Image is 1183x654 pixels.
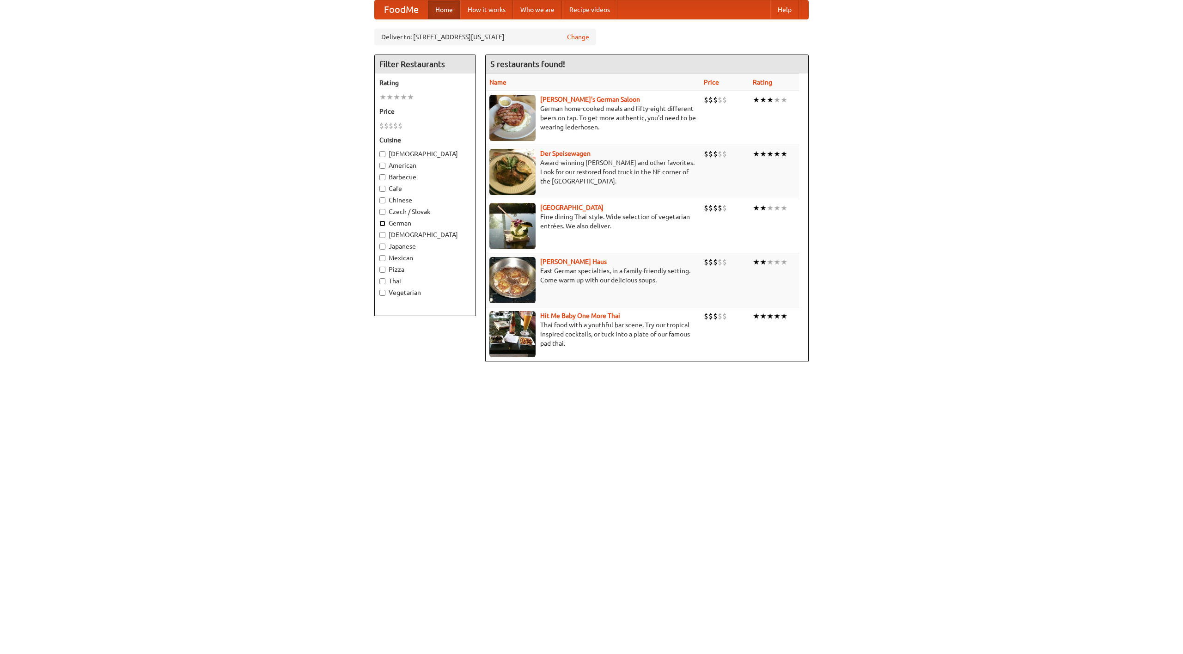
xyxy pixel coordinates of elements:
div: Deliver to: [STREET_ADDRESS][US_STATE] [374,29,596,45]
a: Name [489,79,506,86]
a: Rating [753,79,772,86]
a: Der Speisewagen [540,150,591,157]
ng-pluralize: 5 restaurants found! [490,60,565,68]
li: ★ [781,257,787,267]
li: $ [722,149,727,159]
li: ★ [781,203,787,213]
li: ★ [753,257,760,267]
label: Chinese [379,196,471,205]
label: Thai [379,276,471,286]
label: Vegetarian [379,288,471,297]
li: $ [708,203,713,213]
li: $ [704,149,708,159]
li: ★ [393,92,400,102]
input: Barbecue [379,174,385,180]
li: $ [718,311,722,321]
li: ★ [767,95,774,105]
li: $ [722,95,727,105]
li: ★ [774,95,781,105]
h4: Filter Restaurants [375,55,476,73]
li: ★ [386,92,393,102]
img: babythai.jpg [489,311,536,357]
li: $ [704,311,708,321]
label: Cafe [379,184,471,193]
label: [DEMOGRAPHIC_DATA] [379,230,471,239]
label: [DEMOGRAPHIC_DATA] [379,149,471,159]
input: Chinese [379,197,385,203]
li: ★ [774,257,781,267]
input: German [379,220,385,226]
li: $ [379,121,384,131]
li: $ [713,149,718,159]
a: Change [567,32,589,42]
li: $ [708,311,713,321]
li: ★ [760,149,767,159]
img: speisewagen.jpg [489,149,536,195]
li: ★ [774,311,781,321]
li: ★ [760,203,767,213]
p: German home-cooked meals and fifty-eight different beers on tap. To get more authentic, you'd nee... [489,104,696,132]
li: ★ [781,311,787,321]
h5: Price [379,107,471,116]
a: Hit Me Baby One More Thai [540,312,620,319]
a: Price [704,79,719,86]
li: $ [722,257,727,267]
li: $ [722,203,727,213]
li: $ [708,257,713,267]
label: Czech / Slovak [379,207,471,216]
li: ★ [753,311,760,321]
a: FoodMe [375,0,428,19]
img: esthers.jpg [489,95,536,141]
label: Japanese [379,242,471,251]
li: ★ [400,92,407,102]
li: $ [384,121,389,131]
li: $ [708,95,713,105]
input: Cafe [379,186,385,192]
li: $ [718,95,722,105]
img: kohlhaus.jpg [489,257,536,303]
li: ★ [753,95,760,105]
li: ★ [760,95,767,105]
li: ★ [774,149,781,159]
li: ★ [767,311,774,321]
a: How it works [460,0,513,19]
li: $ [708,149,713,159]
li: ★ [753,149,760,159]
input: Japanese [379,244,385,250]
p: Award-winning [PERSON_NAME] and other favorites. Look for our restored food truck in the NE corne... [489,158,696,186]
input: [DEMOGRAPHIC_DATA] [379,151,385,157]
li: $ [722,311,727,321]
input: American [379,163,385,169]
b: [GEOGRAPHIC_DATA] [540,204,604,211]
li: ★ [767,203,774,213]
input: [DEMOGRAPHIC_DATA] [379,232,385,238]
a: [PERSON_NAME]'s German Saloon [540,96,640,103]
li: ★ [767,257,774,267]
input: Vegetarian [379,290,385,296]
li: ★ [753,203,760,213]
li: $ [704,203,708,213]
li: $ [713,311,718,321]
label: German [379,219,471,228]
a: Recipe videos [562,0,617,19]
label: Mexican [379,253,471,263]
li: $ [713,257,718,267]
a: Home [428,0,460,19]
li: $ [398,121,402,131]
p: East German specialties, in a family-friendly setting. Come warm up with our delicious soups. [489,266,696,285]
h5: Rating [379,78,471,87]
a: [PERSON_NAME] Haus [540,258,607,265]
li: $ [393,121,398,131]
label: Barbecue [379,172,471,182]
li: $ [713,203,718,213]
li: ★ [781,149,787,159]
input: Czech / Slovak [379,209,385,215]
a: Help [770,0,799,19]
li: ★ [760,257,767,267]
li: $ [718,149,722,159]
li: $ [704,257,708,267]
